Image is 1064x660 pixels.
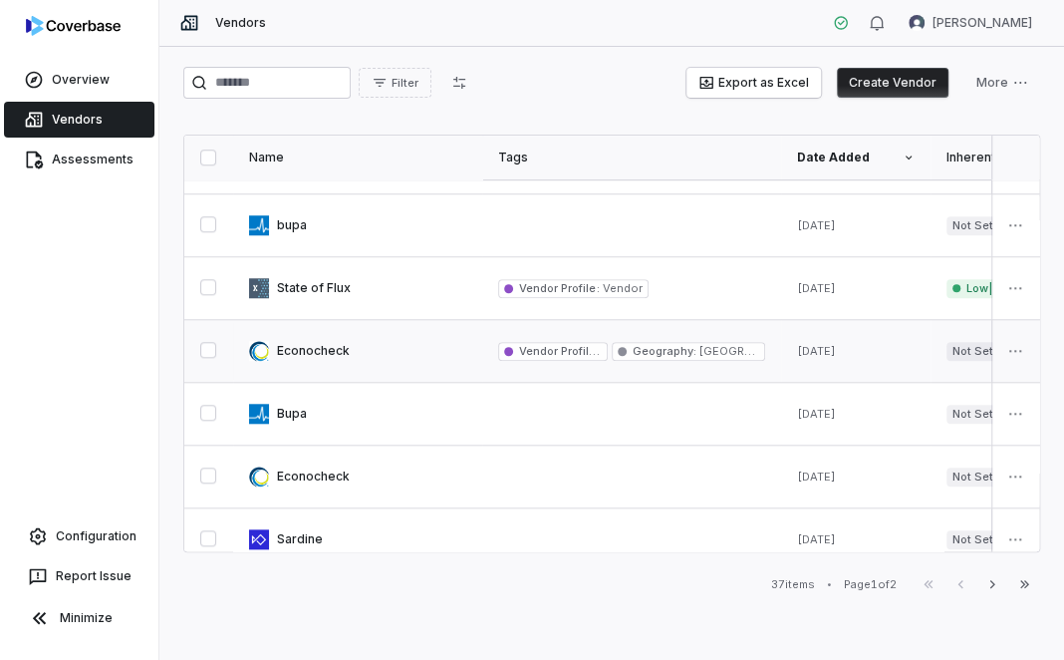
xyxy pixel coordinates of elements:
span: Filter [392,76,418,91]
span: Vendor Profile : [519,281,599,295]
a: Assessments [4,142,154,177]
button: Minimize [8,598,150,638]
a: Overview [4,62,154,98]
button: Report Issue [8,558,150,594]
span: Not Set [946,530,999,549]
img: logo-D7KZi-bG.svg [26,16,121,36]
button: More [964,68,1040,98]
span: Not Set [946,405,999,424]
img: Shaun Otey avatar [909,15,925,31]
span: [DATE] [797,407,836,421]
span: Low | 15.8% [946,279,1034,298]
button: Shaun Otey avatar[PERSON_NAME] [897,8,1044,38]
div: 37 items [771,577,815,592]
span: [DATE] [797,470,836,484]
span: [PERSON_NAME] [932,15,1032,31]
span: Vendors [215,15,266,31]
div: Tags [498,150,765,165]
div: Inherent Risk [946,150,1064,165]
div: • [827,577,832,591]
a: Vendors [4,102,154,138]
span: [DATE] [797,532,836,546]
span: [DATE] [797,218,836,232]
span: Vendor [599,281,642,295]
div: Date Added [797,150,915,165]
span: Not Set [946,468,999,487]
button: Create Vendor [837,68,948,98]
span: [DATE] [797,281,836,295]
span: Geography : [633,344,696,358]
button: Export as Excel [686,68,821,98]
span: [GEOGRAPHIC_DATA] [696,344,817,358]
button: Filter [359,68,431,98]
a: Configuration [8,518,150,554]
span: Not Set [946,342,999,361]
div: Name [249,150,466,165]
span: Not Set [946,216,999,235]
span: Vendor Profile : [519,344,600,358]
div: Page 1 of 2 [844,577,897,592]
span: [DATE] [797,344,836,358]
